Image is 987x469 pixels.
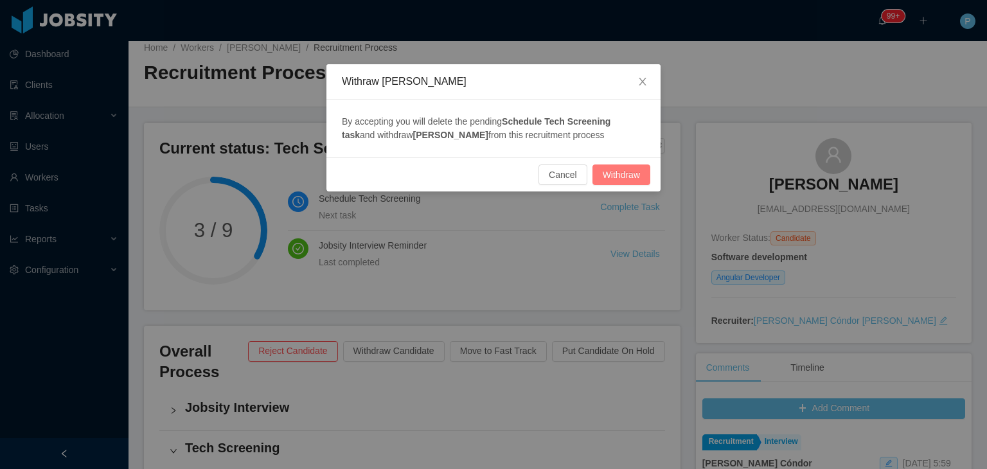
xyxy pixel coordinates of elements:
[592,164,650,185] button: Withdraw
[488,130,605,140] span: from this recruitment process
[413,130,488,140] strong: [PERSON_NAME]
[342,116,502,127] span: By accepting you will delete the pending
[360,130,413,140] span: and withdraw
[625,64,661,100] button: Close
[342,75,645,89] div: Withraw [PERSON_NAME]
[538,164,587,185] button: Cancel
[637,76,648,87] i: icon: close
